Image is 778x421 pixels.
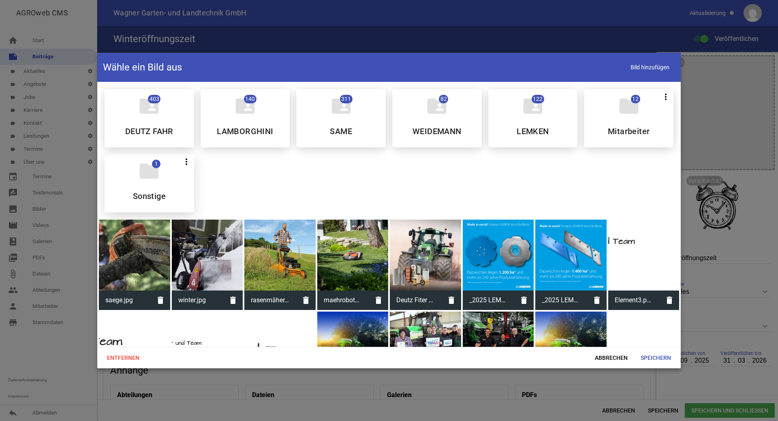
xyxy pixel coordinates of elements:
[661,92,671,102] i: more_vert
[390,290,442,311] span: Deutz Fiter Aktion.jpg
[514,291,534,310] i: delete
[634,350,678,365] span: Speichern
[152,160,160,168] span: 1
[442,291,461,310] i: delete
[535,290,587,311] span: _2025 LEMKEN_EK_Pflug_SoMe_Quadrat_1080x1080px_mit.png
[179,154,194,169] button: more_vert
[608,127,650,135] h5: Mitarbeiter
[100,350,146,365] span: Entfernen
[413,127,462,135] h5: WEIDEMANN
[369,291,388,310] i: delete
[532,95,544,103] span: 122
[425,95,448,118] i: folder_shared
[223,291,243,310] i: delete
[587,291,607,310] i: delete
[244,95,256,103] span: 140
[660,291,679,310] i: delete
[608,290,660,311] span: Element3.png
[625,59,675,75] span: Bild hinzufügen
[244,290,296,311] span: rasenmäher.jpg
[125,127,173,135] h5: DEUTZ FAHR
[296,89,386,147] div: SAME
[392,89,482,147] div: WEIDEMANN
[618,95,640,118] i: folder
[103,61,182,74] h4: Wähle ein Bild aus
[317,290,369,311] span: maehroboter.jpg
[658,89,673,104] button: more_vert
[105,89,194,147] div: DEUTZ FAHR
[217,127,273,135] h5: LAMBORGHINI
[234,95,256,118] i: folder_shared
[105,154,194,212] div: Sonstige
[488,89,578,147] div: LEMKEN
[138,95,160,118] i: folder_shared
[522,95,544,118] i: folder_shared
[330,127,352,135] h5: SAME
[631,95,640,103] span: 12
[330,95,353,118] i: folder_shared
[296,291,316,310] i: delete
[148,95,160,103] span: 403
[463,290,515,311] span: _2025 LEMKEN_EK_SoMe_Scheiben_1080x1080px_mit.png
[439,95,448,103] span: 82
[138,160,160,182] i: folder
[584,89,673,147] div: Mitarbeiter
[172,290,224,311] span: winter.jpg
[201,89,290,147] div: LAMBORGHINI
[182,157,191,167] i: more_vert
[517,127,549,135] h5: LEMKEN
[151,291,170,310] i: delete
[588,350,634,365] span: Abbrechen
[133,192,166,200] h5: Sonstige
[99,290,151,311] span: saege.jpg
[340,95,353,103] span: 311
